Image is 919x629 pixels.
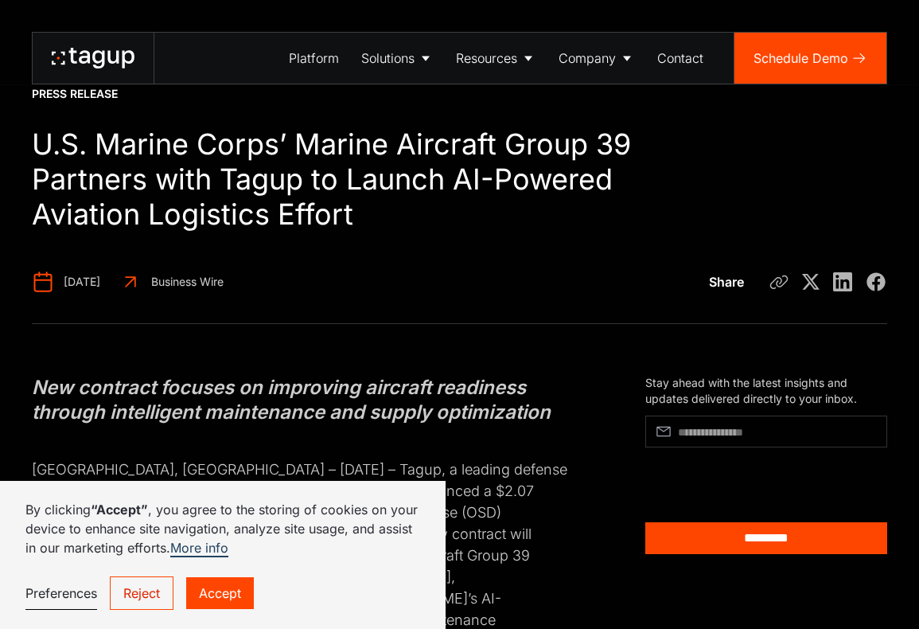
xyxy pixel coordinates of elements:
[734,33,886,84] a: Schedule Demo
[110,576,173,610] a: Reject
[350,33,445,84] a: Solutions
[151,274,224,290] div: Business Wire
[754,49,848,68] div: Schedule Demo
[645,375,887,406] div: Stay ahead with the latest insights and updates delivered directly to your inbox.
[278,33,350,84] a: Platform
[657,49,703,68] div: Contact
[456,49,517,68] div: Resources
[25,500,420,557] p: By clicking , you agree to the storing of cookies on your device to enhance site navigation, anal...
[445,33,547,84] a: Resources
[170,540,228,557] a: More info
[547,33,646,84] a: Company
[361,49,415,68] div: Solutions
[119,271,224,293] a: Business Wire
[645,416,887,554] form: Article Subscribe
[32,86,118,102] div: Press Release
[91,502,148,518] strong: “Accept”
[559,49,616,68] div: Company
[645,454,815,498] iframe: reCAPTCHA
[64,274,100,290] div: [DATE]
[32,376,551,424] em: New contract focuses on improving aircraft readiness through intelligent maintenance and supply o...
[289,49,339,68] div: Platform
[646,33,715,84] a: Contact
[709,272,744,291] div: Share
[186,577,254,609] a: Accept
[32,127,664,232] h1: U.S. Marine Corps’ Marine Aircraft Group 39 Partners with Tagup to Launch AI-Powered Aviation Log...
[25,577,97,610] a: Preferences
